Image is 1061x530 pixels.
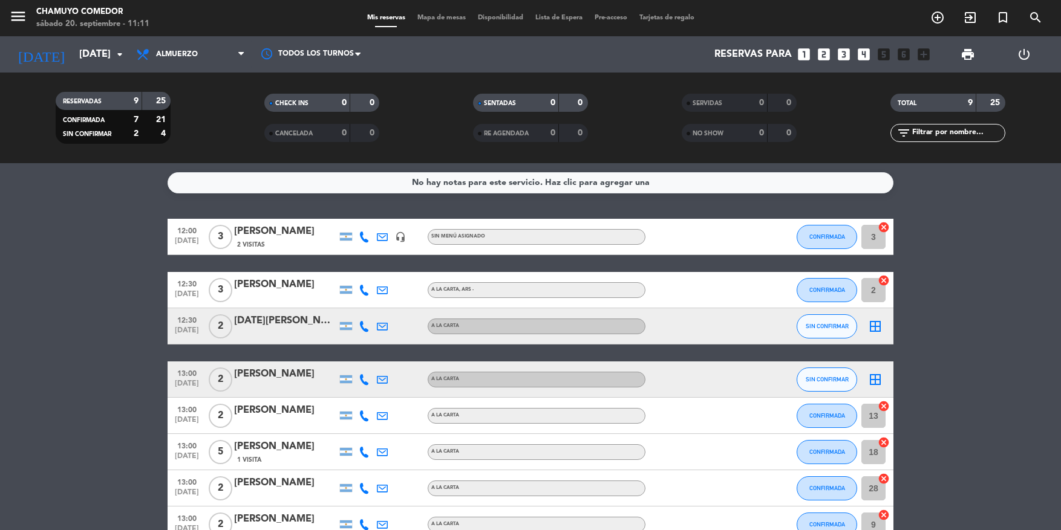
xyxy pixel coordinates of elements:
[431,287,474,292] span: A LA CARTA
[484,100,516,106] span: SENTADAS
[911,126,1005,140] input: Filtrar por nombre...
[172,452,202,466] span: [DATE]
[809,448,845,455] span: CONFIRMADA
[275,100,309,106] span: CHECK INS
[395,231,406,242] i: headset_mic
[172,326,202,340] span: [DATE]
[361,15,411,21] span: Mis reservas
[484,131,529,137] span: RE AGENDADA
[431,449,459,454] span: A LA CARTA
[172,474,202,488] span: 13:00
[9,7,27,30] button: menu
[1017,47,1031,62] i: power_settings_new
[134,115,139,124] strong: 7
[797,367,857,392] button: SIN CONFIRMAR
[896,47,912,62] i: looks_6
[809,286,845,293] span: CONFIRMADA
[878,221,890,233] i: cancel
[431,323,459,328] span: A LA CARTA
[209,278,232,302] span: 3
[9,41,73,68] i: [DATE]
[797,225,857,249] button: CONFIRMADA
[172,276,202,290] span: 12:30
[9,7,27,25] i: menu
[809,485,845,491] span: CONFIRMADA
[693,131,723,137] span: NO SHOW
[172,366,202,380] span: 13:00
[209,225,232,249] span: 3
[234,439,337,454] div: [PERSON_NAME]
[63,99,102,105] span: RESERVADAS
[786,129,794,137] strong: 0
[172,402,202,416] span: 13:00
[797,314,857,338] button: SIN CONFIRMAR
[209,404,232,428] span: 2
[234,313,337,329] div: [DATE][PERSON_NAME]
[234,277,337,292] div: [PERSON_NAME]
[370,129,377,137] strong: 0
[797,404,857,428] button: CONFIRMADA
[412,176,650,190] div: No hay notas para este servicio. Haz clic para agregar una
[856,47,872,62] i: looks_4
[370,99,377,107] strong: 0
[156,97,168,105] strong: 25
[234,402,337,418] div: [PERSON_NAME]
[431,234,485,239] span: Sin menú asignado
[209,314,232,338] span: 2
[172,237,202,251] span: [DATE]
[529,15,589,21] span: Lista de Espera
[816,47,832,62] i: looks_two
[868,372,883,387] i: border_all
[342,99,347,107] strong: 0
[550,99,555,107] strong: 0
[172,488,202,502] span: [DATE]
[411,15,472,21] span: Mapa de mesas
[431,522,459,526] span: A LA CARTA
[172,416,202,430] span: [DATE]
[431,413,459,418] span: A LA CARTA
[878,473,890,485] i: cancel
[693,100,722,106] span: SERVIDAS
[234,366,337,382] div: [PERSON_NAME]
[896,126,911,140] i: filter_list
[172,511,202,525] span: 13:00
[968,99,973,107] strong: 9
[209,440,232,464] span: 5
[898,100,916,106] span: TOTAL
[990,99,1002,107] strong: 25
[809,233,845,240] span: CONFIRMADA
[930,10,945,25] i: add_circle_outline
[472,15,529,21] span: Disponibilidad
[916,47,932,62] i: add_box
[633,15,700,21] span: Tarjetas de regalo
[796,47,812,62] i: looks_one
[134,129,139,138] strong: 2
[961,47,975,62] span: print
[578,129,585,137] strong: 0
[759,99,764,107] strong: 0
[36,18,149,30] div: sábado 20. septiembre - 11:11
[209,367,232,392] span: 2
[797,278,857,302] button: CONFIRMADA
[876,47,892,62] i: looks_5
[878,400,890,412] i: cancel
[878,509,890,521] i: cancel
[172,380,202,393] span: [DATE]
[237,240,265,250] span: 2 Visitas
[878,274,890,286] i: cancel
[113,47,127,62] i: arrow_drop_down
[161,129,168,138] strong: 4
[550,129,555,137] strong: 0
[234,224,337,239] div: [PERSON_NAME]
[996,36,1053,73] div: LOG OUT
[714,49,792,60] span: Reservas para
[806,323,849,329] span: SIN CONFIRMAR
[1028,10,1043,25] i: search
[63,131,111,137] span: SIN CONFIRMAR
[342,129,347,137] strong: 0
[809,521,845,528] span: CONFIRMADA
[234,511,337,527] div: [PERSON_NAME]
[234,475,337,491] div: [PERSON_NAME]
[431,485,459,490] span: A LA CARTA
[172,290,202,304] span: [DATE]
